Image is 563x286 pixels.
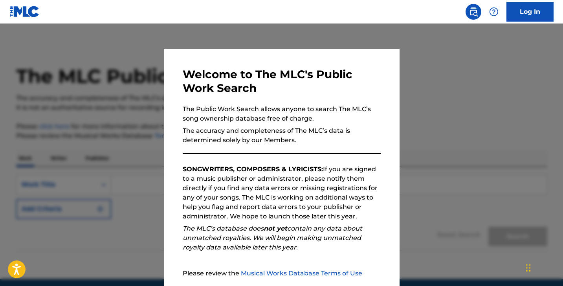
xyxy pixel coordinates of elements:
a: Public Search [466,4,481,20]
strong: not yet [264,225,287,232]
div: Help [486,4,502,20]
p: The accuracy and completeness of The MLC’s data is determined solely by our Members. [183,126,381,145]
div: Drag [526,256,531,280]
h3: Welcome to The MLC's Public Work Search [183,68,381,95]
img: MLC Logo [9,6,40,17]
p: If you are signed to a music publisher or administrator, please notify them directly if you find ... [183,165,381,221]
p: Please review the [183,269,381,278]
iframe: Chat Widget [524,248,563,286]
a: Musical Works Database Terms of Use [241,269,362,277]
img: search [469,7,478,16]
em: The MLC’s database does contain any data about unmatched royalties. We will begin making unmatche... [183,225,362,251]
strong: SONGWRITERS, COMPOSERS & LYRICISTS: [183,165,323,173]
img: help [489,7,499,16]
a: Log In [506,2,554,22]
p: The Public Work Search allows anyone to search The MLC’s song ownership database free of charge. [183,104,381,123]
